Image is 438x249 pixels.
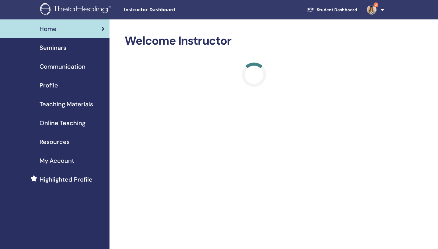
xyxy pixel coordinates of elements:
[40,118,85,128] span: Online Teaching
[40,62,85,71] span: Communication
[302,4,362,15] a: Student Dashboard
[40,3,113,17] img: logo.png
[40,81,58,90] span: Profile
[374,2,378,7] span: 2
[367,5,377,15] img: default.jpg
[40,156,74,165] span: My Account
[40,24,57,33] span: Home
[40,100,93,109] span: Teaching Materials
[307,7,314,12] img: graduation-cap-white.svg
[40,175,92,184] span: Highlighted Profile
[40,137,70,146] span: Resources
[125,34,383,48] h2: Welcome Instructor
[40,43,66,52] span: Seminars
[124,7,215,13] span: Instructor Dashboard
